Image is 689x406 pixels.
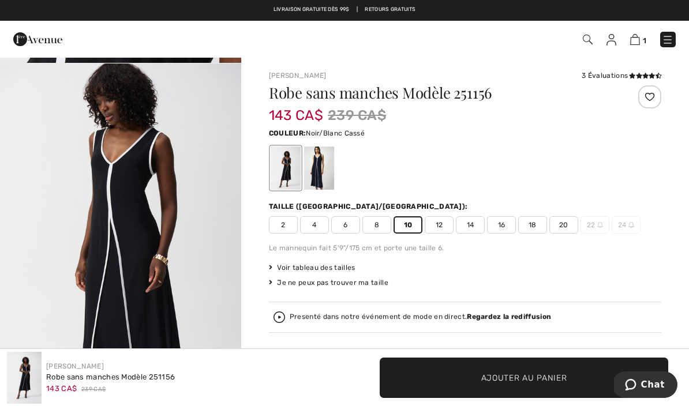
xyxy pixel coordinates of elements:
div: Bleu Minuit/Blanc Cassé [304,146,334,190]
span: 6 [331,216,360,234]
span: 22 [581,216,609,234]
a: [PERSON_NAME] [46,362,104,370]
span: 143 CA$ [46,384,77,393]
img: Menu [662,34,673,46]
span: 239 CA$ [81,385,106,394]
span: 2 [269,216,298,234]
span: Couleur: [269,129,306,137]
span: 8 [362,216,391,234]
a: Retours gratuits [365,6,415,14]
a: 1ère Avenue [13,33,62,44]
span: 143 CA$ [269,96,323,123]
a: Livraison gratuite dès 99$ [274,6,350,14]
h1: Robe sans manches Modèle 251156 [269,85,596,100]
span: 16 [487,216,516,234]
span: 10 [394,216,422,234]
span: 12 [425,216,454,234]
img: Mes infos [606,34,616,46]
span: 4 [300,216,329,234]
iframe: Ouvre un widget dans lequel vous pouvez chatter avec l’un de nos agents [614,371,677,400]
div: Presenté dans notre événement de mode en direct. [290,313,551,321]
span: Noir/Blanc Cassé [306,129,365,137]
div: Le mannequin fait 5'9"/175 cm et porte une taille 6. [269,243,661,253]
span: 24 [612,216,641,234]
span: | [357,6,358,14]
img: ring-m.svg [628,222,634,228]
img: 1ère Avenue [13,28,62,51]
span: 14 [456,216,485,234]
a: [PERSON_NAME] [269,72,327,80]
img: Panier d'achat [630,34,640,45]
span: 1 [643,36,646,45]
span: 239 CA$ [328,105,386,126]
span: 20 [549,216,578,234]
span: Ajouter au panier [481,371,567,384]
span: 18 [518,216,547,234]
img: Regardez la rediffusion [274,311,285,323]
div: Noir/Blanc Cassé [271,146,301,190]
div: 3 Évaluations [582,70,661,81]
div: Taille ([GEOGRAPHIC_DATA]/[GEOGRAPHIC_DATA]): [269,201,470,212]
img: ring-m.svg [597,222,603,228]
div: Robe sans manches Modèle 251156 [46,371,175,383]
button: Ajouter au panier [380,358,668,398]
span: Voir tableau des tailles [269,262,355,273]
strong: Regardez la rediffusion [467,313,551,321]
div: Je ne peux pas trouver ma taille [269,277,661,288]
img: Recherche [583,35,593,44]
img: Robe sans manches mod&egrave;le 251156 [7,352,42,404]
a: 1 [630,32,646,46]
